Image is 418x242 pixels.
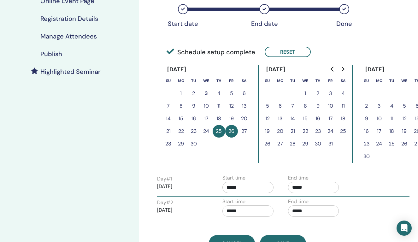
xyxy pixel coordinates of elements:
[286,112,299,125] button: 14
[157,199,173,206] label: Day # 2
[200,74,213,87] th: Wednesday
[162,138,175,150] button: 28
[261,112,274,125] button: 12
[187,87,200,100] button: 2
[213,74,225,87] th: Thursday
[187,138,200,150] button: 30
[261,125,274,138] button: 19
[324,74,337,87] th: Friday
[175,138,187,150] button: 29
[386,138,398,150] button: 25
[386,74,398,87] th: Tuesday
[386,112,398,125] button: 11
[286,100,299,112] button: 7
[162,112,175,125] button: 14
[360,112,373,125] button: 9
[312,100,324,112] button: 9
[274,100,286,112] button: 6
[299,87,312,100] button: 1
[312,74,324,87] th: Thursday
[274,74,286,87] th: Monday
[175,112,187,125] button: 15
[299,112,312,125] button: 15
[261,138,274,150] button: 26
[261,100,274,112] button: 5
[249,20,280,27] div: End date
[162,65,191,74] div: [DATE]
[225,87,238,100] button: 5
[200,125,213,138] button: 24
[360,138,373,150] button: 23
[299,125,312,138] button: 22
[324,112,337,125] button: 17
[338,63,348,75] button: Go to next month
[225,125,238,138] button: 26
[157,175,172,183] label: Day # 1
[200,87,213,100] button: 3
[373,125,386,138] button: 17
[200,112,213,125] button: 17
[40,32,97,40] h4: Manage Attendees
[398,125,411,138] button: 19
[360,74,373,87] th: Sunday
[373,112,386,125] button: 10
[337,112,350,125] button: 18
[312,138,324,150] button: 30
[238,87,250,100] button: 6
[373,74,386,87] th: Monday
[187,112,200,125] button: 16
[238,74,250,87] th: Saturday
[175,87,187,100] button: 1
[213,112,225,125] button: 18
[360,65,390,74] div: [DATE]
[397,221,412,236] div: Open Intercom Messenger
[373,100,386,112] button: 3
[274,138,286,150] button: 27
[373,138,386,150] button: 24
[360,100,373,112] button: 2
[40,68,101,75] h4: Highlighted Seminar
[288,198,309,205] label: End time
[312,125,324,138] button: 23
[312,112,324,125] button: 16
[261,65,291,74] div: [DATE]
[286,125,299,138] button: 21
[222,174,245,182] label: Start time
[360,125,373,138] button: 16
[157,183,208,190] p: [DATE]
[398,100,411,112] button: 5
[286,138,299,150] button: 28
[261,74,274,87] th: Sunday
[386,100,398,112] button: 4
[187,74,200,87] th: Tuesday
[200,100,213,112] button: 10
[337,125,350,138] button: 25
[299,100,312,112] button: 8
[328,20,360,27] div: Done
[225,74,238,87] th: Friday
[386,125,398,138] button: 18
[157,206,208,214] p: [DATE]
[213,125,225,138] button: 25
[312,87,324,100] button: 2
[162,100,175,112] button: 7
[213,100,225,112] button: 11
[274,125,286,138] button: 20
[398,138,411,150] button: 26
[222,198,245,205] label: Start time
[162,74,175,87] th: Sunday
[398,74,411,87] th: Wednesday
[167,47,255,57] span: Schedule setup complete
[187,100,200,112] button: 9
[175,74,187,87] th: Monday
[187,125,200,138] button: 23
[299,138,312,150] button: 29
[238,112,250,125] button: 20
[225,112,238,125] button: 19
[274,112,286,125] button: 13
[324,87,337,100] button: 3
[337,100,350,112] button: 11
[327,63,338,75] button: Go to previous month
[175,100,187,112] button: 8
[40,50,62,58] h4: Publish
